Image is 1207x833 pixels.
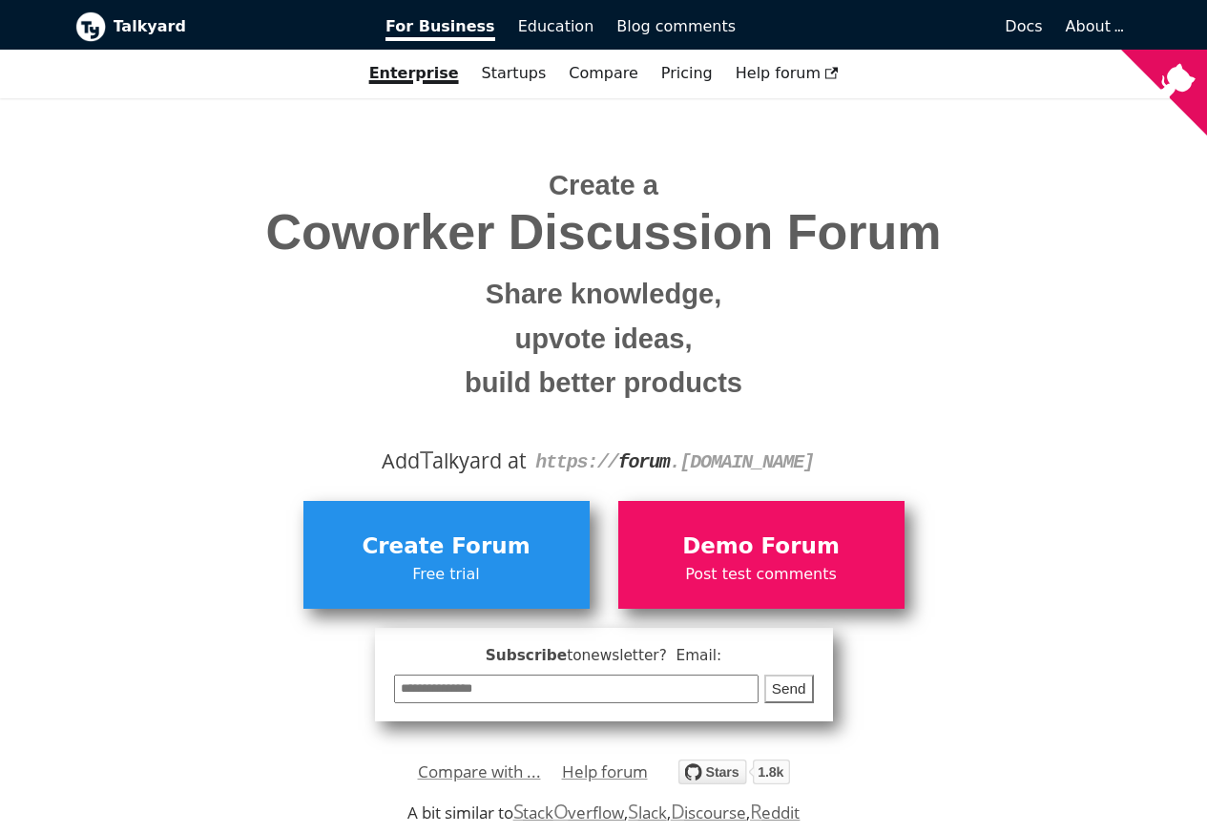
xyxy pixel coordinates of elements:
span: T [420,442,433,476]
span: R [750,798,762,824]
a: StackOverflow [513,802,625,823]
a: Reddit [750,802,800,823]
div: Add alkyard at [90,445,1118,477]
span: D [671,798,685,824]
a: Blog comments [605,10,747,43]
span: Help forum [736,64,839,82]
a: Help forum [562,758,648,786]
a: About [1066,17,1121,35]
a: Compare with ... [418,758,541,786]
span: Create Forum [313,529,580,565]
strong: forum [618,451,670,473]
a: Education [507,10,606,43]
small: build better products [90,361,1118,406]
a: Startups [470,57,558,90]
a: For Business [374,10,507,43]
span: Create a [549,170,658,200]
code: https:// . [DOMAIN_NAME] [535,451,814,473]
span: Education [518,17,594,35]
a: Enterprise [358,57,470,90]
a: Create ForumFree trial [303,501,590,608]
img: talkyard.svg [678,760,790,784]
span: Blog comments [616,17,736,35]
a: Compare [569,64,638,82]
span: For Business [385,17,495,41]
span: S [628,798,638,824]
a: Pricing [650,57,724,90]
span: Demo Forum [628,529,895,565]
a: Slack [628,802,666,823]
a: Talkyard logoTalkyard [75,11,360,42]
span: Post test comments [628,562,895,587]
span: to newsletter ? Email: [567,647,721,664]
span: Docs [1005,17,1042,35]
a: Docs [747,10,1054,43]
small: Share knowledge, [90,272,1118,317]
span: O [553,798,569,824]
span: Subscribe [394,644,814,668]
a: Star debiki/talkyard on GitHub [678,762,790,790]
a: Help forum [724,57,850,90]
b: Talkyard [114,14,360,39]
span: Coworker Discussion Forum [90,205,1118,260]
span: S [513,798,524,824]
button: Send [764,675,814,704]
small: upvote ideas, [90,317,1118,362]
img: Talkyard logo [75,11,106,42]
a: Demo ForumPost test comments [618,501,905,608]
span: Free trial [313,562,580,587]
a: Discourse [671,802,746,823]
